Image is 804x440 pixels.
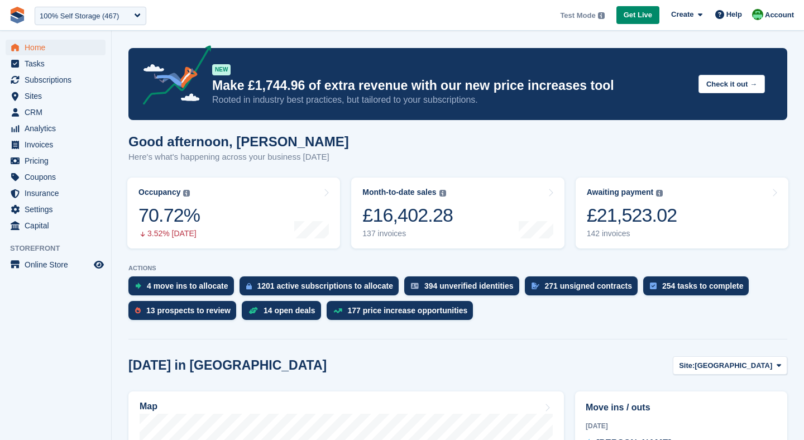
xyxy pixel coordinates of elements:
[587,188,654,197] div: Awaiting payment
[348,306,468,315] div: 177 price increase opportunities
[695,360,772,371] span: [GEOGRAPHIC_DATA]
[127,178,340,248] a: Occupancy 70.72% 3.52% [DATE]
[128,301,242,326] a: 13 prospects to review
[650,283,657,289] img: task-75834270c22a3079a89374b754ae025e5fb1db73e45f91037f5363f120a921f8.svg
[242,301,327,326] a: 14 open deals
[9,7,26,23] img: stora-icon-8386f47178a22dfd0bd8f6a31ec36ba5ce8667c1dd55bd0f319d3a0aa187defe.svg
[257,281,394,290] div: 1201 active subscriptions to allocate
[6,137,106,152] a: menu
[25,153,92,169] span: Pricing
[92,258,106,271] a: Preview store
[6,153,106,169] a: menu
[25,218,92,233] span: Capital
[25,72,92,88] span: Subscriptions
[6,56,106,71] a: menu
[248,307,258,314] img: deal-1b604bf984904fb50ccaf53a9ad4b4a5d6e5aea283cecdc64d6e3604feb123c2.svg
[40,11,119,22] div: 100% Self Storage (467)
[140,401,157,412] h2: Map
[643,276,755,301] a: 254 tasks to complete
[586,421,777,431] div: [DATE]
[587,204,677,227] div: £21,523.02
[128,265,787,272] p: ACTIONS
[624,9,652,21] span: Get Live
[679,360,695,371] span: Site:
[6,257,106,272] a: menu
[698,75,765,93] button: Check it out →
[25,104,92,120] span: CRM
[333,308,342,313] img: price_increase_opportunities-93ffe204e8149a01c8c9dc8f82e8f89637d9d84a8eef4429ea346261dce0b2c0.svg
[212,94,690,106] p: Rooted in industry best practices, but tailored to your subscriptions.
[138,229,200,238] div: 3.52% [DATE]
[560,10,595,21] span: Test Mode
[135,283,141,289] img: move_ins_to_allocate_icon-fdf77a2bb77ea45bf5b3d319d69a93e2d87916cf1d5bf7949dd705db3b84f3ca.svg
[362,229,453,238] div: 137 invoices
[25,121,92,136] span: Analytics
[25,202,92,217] span: Settings
[532,283,539,289] img: contract_signature_icon-13c848040528278c33f63329250d36e43548de30e8caae1d1a13099fd9432cc5.svg
[240,276,405,301] a: 1201 active subscriptions to allocate
[6,40,106,55] a: menu
[362,188,436,197] div: Month-to-date sales
[25,257,92,272] span: Online Store
[6,169,106,185] a: menu
[404,276,525,301] a: 394 unverified identities
[25,137,92,152] span: Invoices
[525,276,643,301] a: 271 unsigned contracts
[439,190,446,197] img: icon-info-grey-7440780725fd019a000dd9b08b2336e03edf1995a4989e88bcd33f0948082b44.svg
[212,78,690,94] p: Make £1,744.96 of extra revenue with our new price increases tool
[327,301,479,326] a: 177 price increase opportunities
[671,9,693,20] span: Create
[351,178,564,248] a: Month-to-date sales £16,402.28 137 invoices
[146,306,231,315] div: 13 prospects to review
[6,72,106,88] a: menu
[598,12,605,19] img: icon-info-grey-7440780725fd019a000dd9b08b2336e03edf1995a4989e88bcd33f0948082b44.svg
[147,281,228,290] div: 4 move ins to allocate
[25,88,92,104] span: Sites
[765,9,794,21] span: Account
[6,202,106,217] a: menu
[545,281,632,290] div: 271 unsigned contracts
[128,151,349,164] p: Here's what's happening across your business [DATE]
[6,185,106,201] a: menu
[411,283,419,289] img: verify_identity-adf6edd0f0f0b5bbfe63781bf79b02c33cf7c696d77639b501bdc392416b5a36.svg
[25,40,92,55] span: Home
[25,169,92,185] span: Coupons
[576,178,788,248] a: Awaiting payment £21,523.02 142 invoices
[128,276,240,301] a: 4 move ins to allocate
[586,401,777,414] h2: Move ins / outs
[656,190,663,197] img: icon-info-grey-7440780725fd019a000dd9b08b2336e03edf1995a4989e88bcd33f0948082b44.svg
[138,204,200,227] div: 70.72%
[246,283,252,290] img: active_subscription_to_allocate_icon-d502201f5373d7db506a760aba3b589e785aa758c864c3986d89f69b8ff3...
[183,190,190,197] img: icon-info-grey-7440780725fd019a000dd9b08b2336e03edf1995a4989e88bcd33f0948082b44.svg
[128,134,349,149] h1: Good afternoon, [PERSON_NAME]
[6,88,106,104] a: menu
[25,185,92,201] span: Insurance
[752,9,763,20] img: Laura Carlisle
[135,307,141,314] img: prospect-51fa495bee0391a8d652442698ab0144808aea92771e9ea1ae160a38d050c398.svg
[133,45,212,109] img: price-adjustments-announcement-icon-8257ccfd72463d97f412b2fc003d46551f7dbcb40ab6d574587a9cd5c0d94...
[138,188,180,197] div: Occupancy
[673,356,787,375] button: Site: [GEOGRAPHIC_DATA]
[10,243,111,254] span: Storefront
[587,229,677,238] div: 142 invoices
[264,306,315,315] div: 14 open deals
[362,204,453,227] div: £16,402.28
[6,121,106,136] a: menu
[212,64,231,75] div: NEW
[6,218,106,233] a: menu
[6,104,106,120] a: menu
[128,358,327,373] h2: [DATE] in [GEOGRAPHIC_DATA]
[424,281,514,290] div: 394 unverified identities
[726,9,742,20] span: Help
[662,281,744,290] div: 254 tasks to complete
[25,56,92,71] span: Tasks
[616,6,659,25] a: Get Live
